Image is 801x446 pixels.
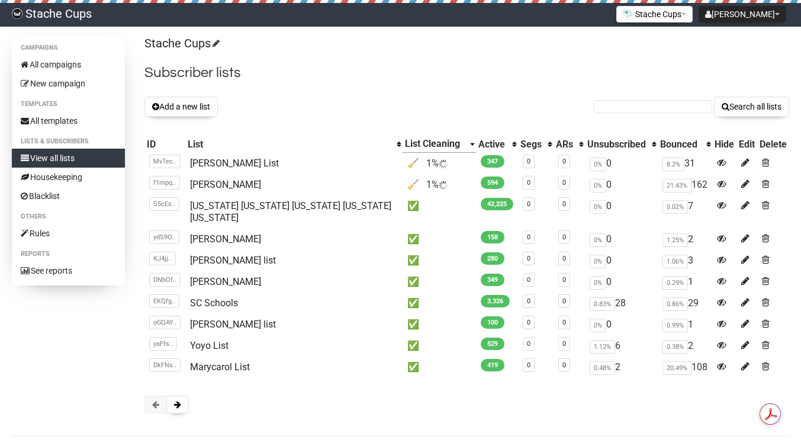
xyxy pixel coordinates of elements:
[403,136,476,153] th: List Cleaning: Descending sort applied, activate to remove the sort
[585,250,658,271] td: 0
[12,224,125,243] a: Rules
[662,276,688,290] span: 0.29%
[403,250,476,271] td: ✅
[190,233,261,245] a: [PERSON_NAME]
[562,319,566,326] a: 0
[585,357,658,378] td: 2
[658,335,712,357] td: 2
[527,319,530,326] a: 0
[403,335,476,357] td: ✅
[585,229,658,250] td: 0
[590,361,615,375] span: 0.48%
[12,168,125,187] a: Housekeeping
[660,139,700,150] div: Bounced
[562,233,566,241] a: 0
[190,255,276,266] a: [PERSON_NAME] list
[190,158,279,169] a: [PERSON_NAME] List
[590,255,606,268] span: 0%
[405,138,464,150] div: List Cleaning
[658,174,712,195] td: 162
[403,314,476,335] td: ✅
[144,62,789,84] h2: Subscriber lists
[149,316,181,329] span: oGQAY..
[562,297,566,305] a: 0
[616,6,693,23] button: Stache Cups
[562,179,566,187] a: 0
[590,276,606,290] span: 0%
[149,273,181,287] span: DNbOf..
[185,136,403,153] th: List: No sort applied, activate to apply an ascending sort
[527,255,530,262] a: 0
[144,36,218,50] a: Stache Cups
[481,252,504,265] span: 280
[527,158,530,165] a: 0
[562,200,566,208] a: 0
[149,358,181,372] span: DkFNs..
[662,233,688,247] span: 1.25%
[481,359,504,371] span: 419
[190,179,261,190] a: [PERSON_NAME]
[662,297,688,311] span: 0.86%
[149,230,179,244] span: ydS9O..
[12,134,125,149] li: Lists & subscribers
[481,155,504,168] span: 347
[590,158,606,171] span: 0%
[658,153,712,175] td: 31
[585,293,658,314] td: 28
[757,136,789,153] th: Delete: No sort applied, sorting is disabled
[527,361,530,369] a: 0
[190,319,276,330] a: [PERSON_NAME] list
[562,361,566,369] a: 0
[403,174,476,195] td: 🧹 1%
[527,340,530,348] a: 0
[190,340,229,351] a: Yoyo List
[481,274,504,286] span: 349
[439,181,448,190] img: loader.gif
[556,139,573,150] div: ARs
[562,340,566,348] a: 0
[658,250,712,271] td: 3
[147,139,183,150] div: ID
[403,153,476,175] td: 🧹 1%
[481,338,504,350] span: 529
[481,295,510,307] span: 3,326
[190,276,261,287] a: [PERSON_NAME]
[585,335,658,357] td: 6
[190,200,391,223] a: [US_STATE] [US_STATE] [US_STATE] [US_STATE] [US_STATE]
[554,136,585,153] th: ARs: No sort applied, activate to apply an ascending sort
[149,176,180,190] span: f1mpq..
[658,229,712,250] td: 2
[12,55,125,74] a: All campaigns
[662,319,688,332] span: 0.99%
[12,97,125,111] li: Templates
[190,361,250,373] a: Marycarol List
[149,197,179,211] span: S5cEs..
[585,153,658,175] td: 0
[403,229,476,250] td: ✅
[736,136,757,153] th: Edit: No sort applied, sorting is disabled
[662,255,688,268] span: 1.06%
[481,316,504,329] span: 100
[149,337,177,351] span: yaFfs..
[144,97,218,117] button: Add a new list
[12,8,22,19] img: 8653db3730727d876aa9d6134506b5c0
[587,139,646,150] div: Unsubscribed
[188,139,391,150] div: List
[658,357,712,378] td: 108
[403,357,476,378] td: ✅
[585,174,658,195] td: 0
[403,271,476,293] td: ✅
[585,195,658,229] td: 0
[662,179,691,192] span: 21.43%
[481,177,504,189] span: 594
[658,293,712,314] td: 29
[527,276,530,284] a: 0
[760,139,787,150] div: Delete
[662,158,684,171] span: 8.2%
[662,340,688,354] span: 0.38%
[699,6,786,23] button: [PERSON_NAME]
[562,255,566,262] a: 0
[12,247,125,261] li: Reports
[527,233,530,241] a: 0
[590,200,606,214] span: 0%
